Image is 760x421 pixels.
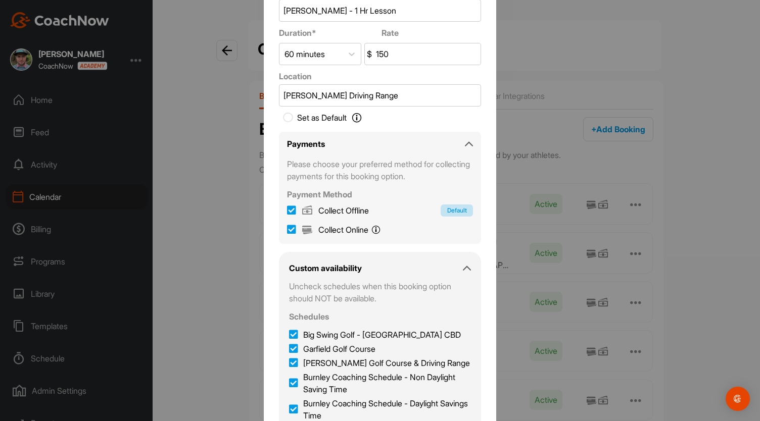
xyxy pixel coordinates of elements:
[279,27,374,39] label: Duration *
[297,112,347,124] span: Set as Default
[301,204,313,217] img: Offline
[287,188,473,200] div: Payment Method
[289,310,471,323] p: Schedules
[279,70,481,82] label: Location
[382,27,477,39] label: Rate
[289,262,362,274] div: Custom availability
[289,329,461,341] label: Big Swing Golf - [GEOGRAPHIC_DATA] CBD
[318,204,369,217] span: Collect Offline
[726,387,750,411] div: Open Intercom Messenger
[289,371,471,395] label: Burnley Coaching Schedule - Non Daylight Saving Time
[284,48,325,60] div: 60 minutes
[365,46,374,62] span: $
[374,43,481,65] input: 0
[301,224,313,236] img: Online
[318,224,381,236] span: Collect Online
[289,343,375,355] label: Garfield Golf Course
[289,280,471,304] p: Uncheck schedules when this booking option should NOT be available.
[287,158,473,182] p: Please choose your preferred method for collecting payments for this booking option.
[441,204,473,217] span: Default
[287,138,325,150] div: Payments
[289,357,470,369] label: [PERSON_NAME] Golf Course & Driving Range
